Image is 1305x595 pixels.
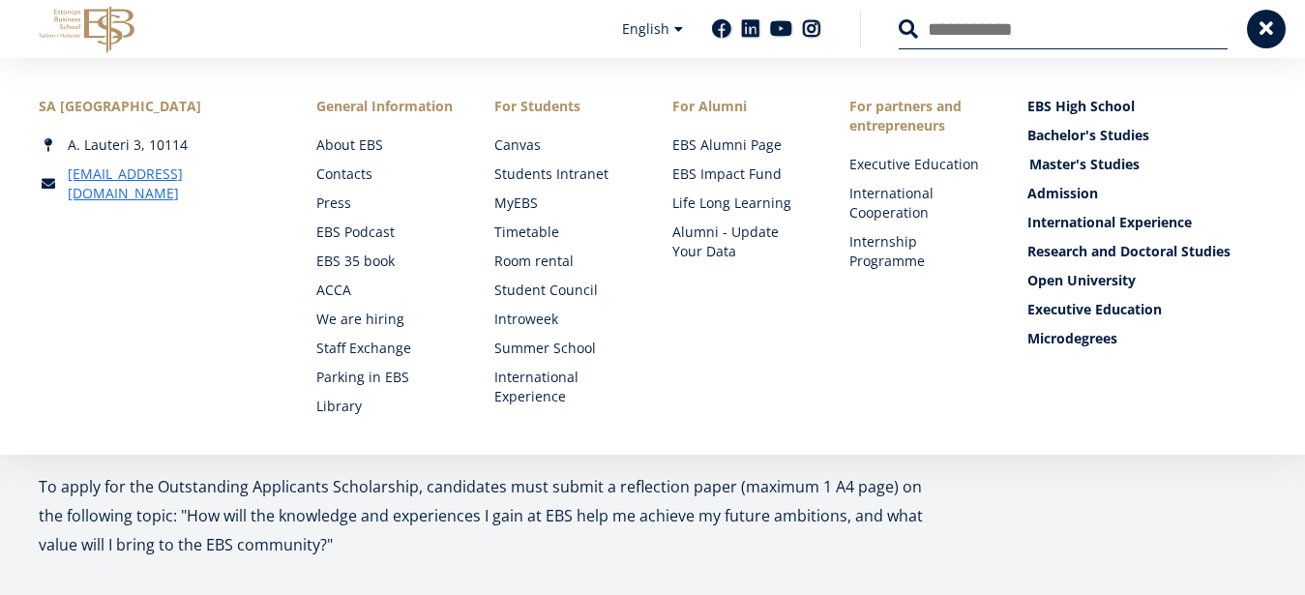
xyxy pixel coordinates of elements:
[316,223,456,242] a: EBS Podcast
[68,164,278,203] a: [EMAIL_ADDRESS][DOMAIN_NAME]
[494,281,634,300] a: Student Council
[316,252,456,271] a: EBS 35 book
[672,223,812,261] a: Alumni - Update Your Data
[1027,213,1266,232] a: International Experience
[316,135,456,155] a: About EBS
[1029,155,1268,174] a: Master's Studies
[849,184,989,223] a: International Cooperation
[494,368,634,406] a: International Experience
[741,19,760,39] a: Linkedin
[802,19,821,39] a: Instagram
[1027,329,1266,348] a: Microdegrees
[39,472,947,559] p: To apply for the Outstanding Applicants Scholarship, candidates must submit a reflection paper (m...
[316,339,456,358] a: Staff Exchange
[39,135,278,155] div: A. Lauteri 3, 10114
[494,310,634,329] a: Introweek
[39,97,278,116] div: SA [GEOGRAPHIC_DATA]
[712,19,731,39] a: Facebook
[849,97,989,135] span: For partners and entrepreneurs
[494,193,634,213] a: MyEBS
[316,368,456,387] a: Parking in EBS
[494,135,634,155] a: Canvas
[494,252,634,271] a: Room rental
[672,164,812,184] a: EBS Impact Fund
[494,339,634,358] a: Summer School
[316,97,456,116] span: General Information
[494,164,634,184] a: Students Intranet
[672,97,812,116] span: For Alumni
[1027,184,1266,203] a: Admission
[1027,300,1266,319] a: Executive Education
[1027,271,1266,290] a: Open University
[672,193,812,213] a: Life Long Learning
[494,223,634,242] a: Timetable
[316,397,456,416] a: Library
[494,97,634,116] a: For Students
[770,19,792,39] a: Youtube
[672,135,812,155] a: EBS Alumni Page
[316,310,456,329] a: We are hiring
[1027,126,1266,145] a: Bachelor's Studies
[1027,242,1266,261] a: Research and Doctoral Studies
[316,193,456,213] a: Press
[316,281,456,300] a: ACCA
[316,164,456,184] a: Contacts
[1027,97,1266,116] a: EBS High School
[849,232,989,271] a: Internship Programme
[849,155,989,174] a: Executive Education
